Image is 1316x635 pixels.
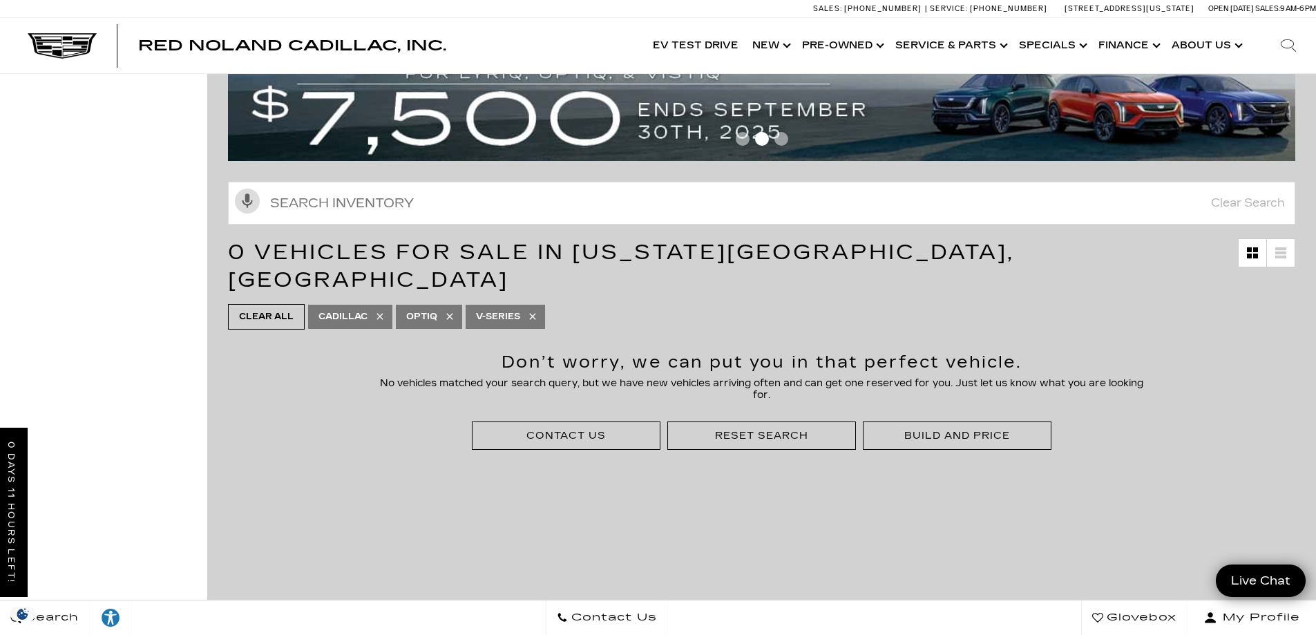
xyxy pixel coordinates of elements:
[90,607,131,628] div: Explore your accessibility options
[813,4,842,13] span: Sales:
[1217,608,1300,627] span: My Profile
[1216,565,1306,597] a: Live Chat
[235,189,260,214] svg: Click to toggle on voice search
[745,18,795,73] a: New
[28,32,97,59] img: Cadillac Dark Logo with Cadillac White Text
[755,132,769,146] span: Go to slide 2
[1280,4,1316,13] span: 9 AM-6 PM
[1239,239,1266,267] a: Grid View
[239,308,294,325] span: Clear All
[138,37,446,54] span: Red Noland Cadillac, Inc.
[526,429,606,442] div: Contact Us
[138,39,446,53] a: Red Noland Cadillac, Inc.
[228,240,1014,292] span: 0 Vehicles for Sale in [US_STATE][GEOGRAPHIC_DATA], [GEOGRAPHIC_DATA]
[904,429,1009,442] div: Build and Price
[568,608,657,627] span: Contact Us
[1165,18,1247,73] a: About Us
[844,4,922,13] span: [PHONE_NUMBER]
[1255,4,1280,13] span: Sales:
[888,18,1012,73] a: Service & Parts
[795,18,888,73] a: Pre-Owned
[371,354,1152,370] h2: Don’t worry, we can put you in that perfect vehicle.
[646,18,745,73] a: EV Test Drive
[406,308,437,325] span: Optiq
[925,5,1051,12] a: Service: [PHONE_NUMBER]
[970,4,1047,13] span: [PHONE_NUMBER]
[1224,573,1297,589] span: Live Chat
[1091,18,1165,73] a: Finance
[715,429,808,442] div: Reset Search
[472,421,660,450] div: Contact Us
[21,608,79,627] span: Search
[7,607,39,621] img: Opt-Out Icon
[318,308,368,325] span: Cadillac
[546,600,668,635] a: Contact Us
[7,607,39,621] section: Click to Open Cookie Consent Modal
[1188,600,1316,635] button: Open user profile menu
[90,600,132,635] a: Explore your accessibility options
[930,4,968,13] span: Service:
[813,5,925,12] a: Sales: [PHONE_NUMBER]
[1261,18,1316,73] div: Search
[371,377,1152,401] p: No vehicles matched your search query, but we have new vehicles arriving often and can get one re...
[476,308,520,325] span: V-Series
[228,45,1306,160] img: vrp-tax-ending-august-version
[1081,600,1188,635] a: Glovebox
[1103,608,1176,627] span: Glovebox
[228,182,1295,225] input: Search Inventory
[1065,4,1194,13] a: [STREET_ADDRESS][US_STATE]
[863,421,1051,450] div: Build and Price
[1012,18,1091,73] a: Specials
[667,421,856,450] div: Reset Search
[736,132,750,146] span: Go to slide 1
[1208,4,1254,13] span: Open [DATE]
[774,132,788,146] span: Go to slide 3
